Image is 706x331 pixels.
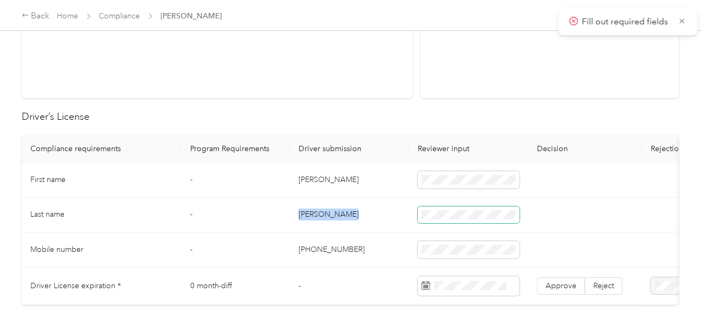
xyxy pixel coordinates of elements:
span: Mobile number [30,245,83,254]
th: Compliance requirements [22,135,182,163]
a: Home [57,11,79,21]
span: Reject [593,281,614,290]
td: - [290,268,409,305]
th: Reviewer input [409,135,528,163]
td: - [182,232,290,268]
td: Driver License expiration * [22,268,182,305]
td: [PERSON_NAME] [290,163,409,198]
td: First name [22,163,182,198]
iframe: Everlance-gr Chat Button Frame [645,270,706,331]
td: [PERSON_NAME] [290,198,409,233]
th: Driver submission [290,135,409,163]
p: Fill out required fields [582,15,671,29]
div: Back [22,10,50,23]
td: Last name [22,198,182,233]
td: - [182,163,290,198]
span: [PERSON_NAME] [161,10,222,22]
th: Decision [528,135,642,163]
span: Approve [546,281,577,290]
span: First name [30,175,66,184]
span: Last name [30,210,64,219]
h2: Driver’s License [22,109,679,124]
td: Mobile number [22,232,182,268]
span: Driver License expiration * [30,281,121,290]
a: Compliance [99,11,140,21]
th: Program Requirements [182,135,290,163]
td: [PHONE_NUMBER] [290,232,409,268]
td: - [182,198,290,233]
td: 0 month-diff [182,268,290,305]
